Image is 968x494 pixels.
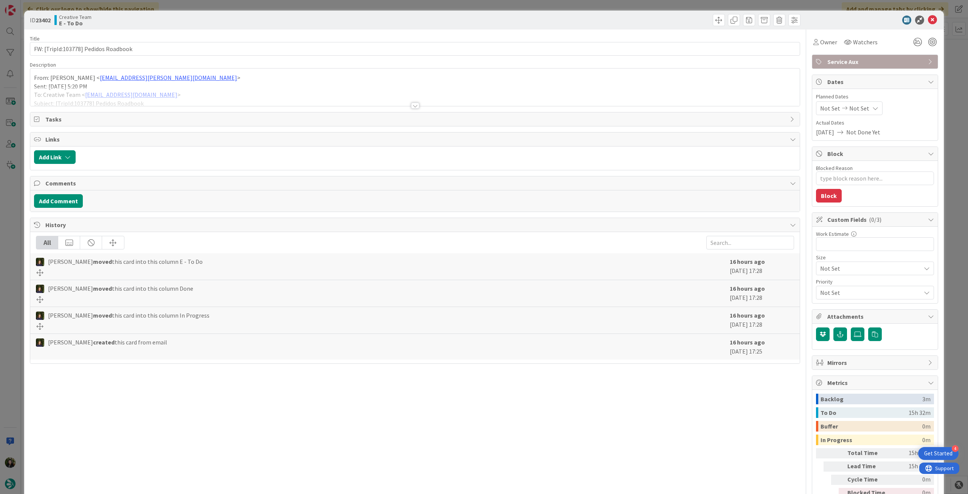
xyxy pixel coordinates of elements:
[30,16,51,25] span: ID
[16,1,34,10] span: Support
[48,284,193,293] span: [PERSON_NAME] this card into this column Done
[816,128,834,137] span: [DATE]
[730,338,765,346] b: 16 hours ago
[847,475,889,485] div: Cycle Time
[827,312,924,321] span: Attachments
[45,220,786,229] span: History
[730,284,794,303] div: [DATE] 17:28
[816,119,934,127] span: Actual Dates
[821,394,922,404] div: Backlog
[847,461,889,472] div: Lead Time
[93,338,115,346] b: created
[820,104,840,113] span: Not Set
[36,236,58,249] div: All
[952,445,959,452] div: 4
[730,257,794,276] div: [DATE] 17:28
[827,358,924,367] span: Mirrors
[36,338,44,347] img: MC
[892,448,931,458] div: 15h 35m
[93,285,112,292] b: moved
[730,258,765,265] b: 16 hours ago
[34,150,76,164] button: Add Link
[730,312,765,319] b: 16 hours ago
[34,82,796,91] p: Sent: [DATE] 5:20 PM
[48,257,203,266] span: [PERSON_NAME] this card into this column E - To Do
[820,263,917,274] span: Not Set
[827,57,924,66] span: Service Aux
[869,216,881,223] span: ( 0/3 )
[30,42,800,56] input: type card name here...
[853,37,878,47] span: Watchers
[706,236,794,249] input: Search...
[922,421,931,432] div: 0m
[36,258,44,266] img: MC
[922,394,931,404] div: 3m
[34,194,83,208] button: Add Comment
[816,93,934,101] span: Planned Dates
[820,37,837,47] span: Owner
[816,231,849,237] label: Work Estimate
[48,338,167,347] span: [PERSON_NAME] this card from email
[909,407,931,418] div: 15h 32m
[59,14,92,20] span: Creative Team
[816,279,934,284] div: Priority
[45,115,786,124] span: Tasks
[36,312,44,320] img: MC
[892,461,931,472] div: 15h 32m
[827,378,924,387] span: Metrics
[816,165,853,171] label: Blocked Reason
[821,435,922,445] div: In Progress
[93,258,112,265] b: moved
[827,149,924,158] span: Block
[36,16,51,24] b: 23402
[820,287,917,298] span: Not Set
[730,338,794,356] div: [DATE] 17:25
[924,450,952,457] div: Get Started
[821,421,922,432] div: Buffer
[816,255,934,260] div: Size
[36,285,44,293] img: MC
[30,61,56,68] span: Description
[34,73,796,82] p: From: [PERSON_NAME] < >
[821,407,909,418] div: To Do
[846,128,880,137] span: Not Done Yet
[827,77,924,86] span: Dates
[849,104,869,113] span: Not Set
[827,215,924,224] span: Custom Fields
[847,448,889,458] div: Total Time
[730,311,794,330] div: [DATE] 17:28
[59,20,92,26] b: E - To Do
[730,285,765,292] b: 16 hours ago
[30,35,40,42] label: Title
[922,435,931,445] div: 0m
[45,135,786,144] span: Links
[892,475,931,485] div: 0m
[816,189,842,203] button: Block
[93,312,112,319] b: moved
[100,74,237,81] a: [EMAIL_ADDRESS][PERSON_NAME][DOMAIN_NAME]
[918,447,959,460] div: Open Get Started checklist, remaining modules: 4
[48,311,209,320] span: [PERSON_NAME] this card into this column In Progress
[45,179,786,188] span: Comments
